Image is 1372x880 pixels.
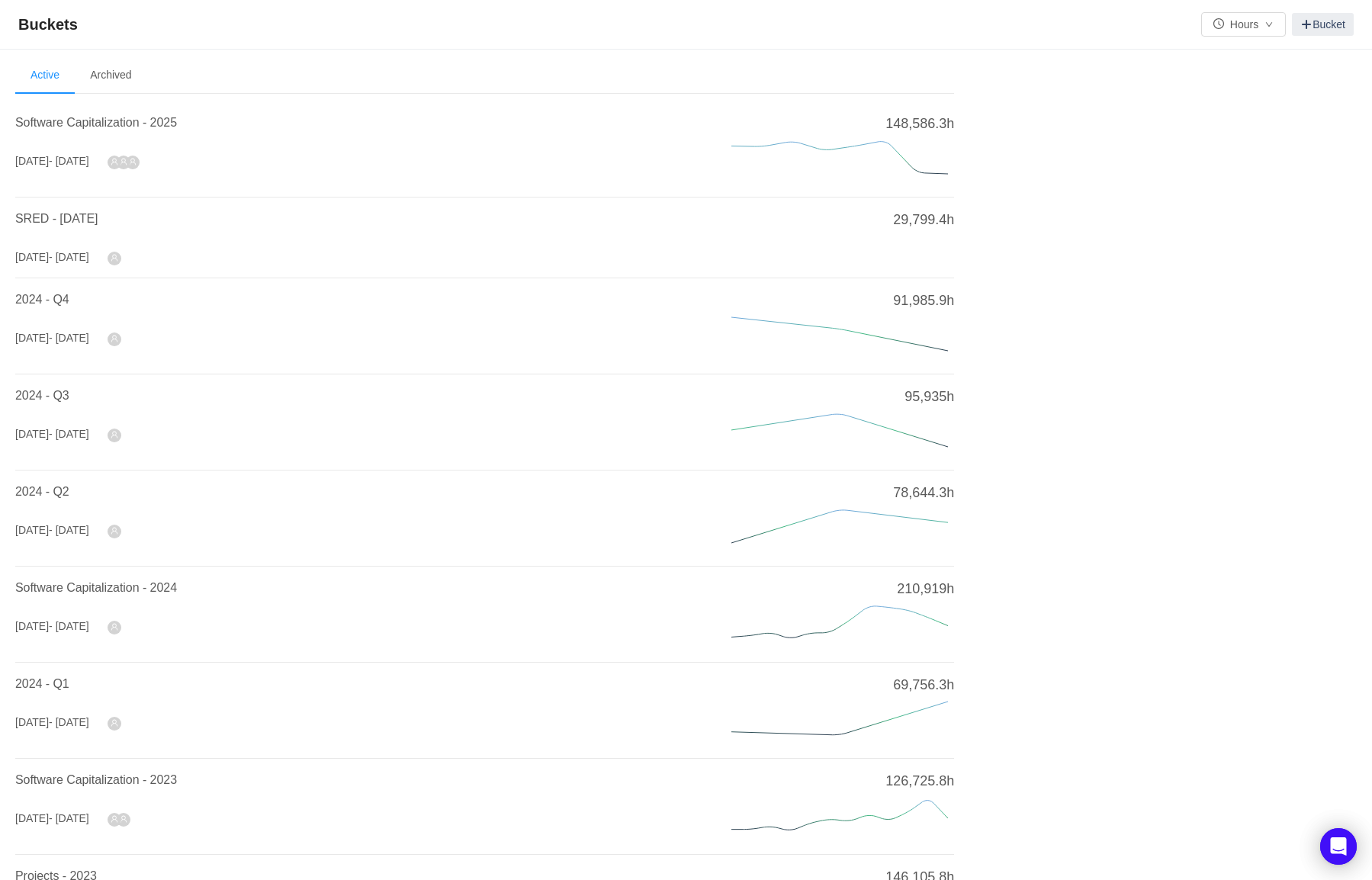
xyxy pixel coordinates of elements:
span: - [DATE] [49,428,89,440]
i: icon: user [111,158,118,165]
div: [DATE] [15,249,89,265]
button: icon: clock-circleHoursicon: down [1201,12,1286,37]
span: - [DATE] [49,716,89,728]
i: icon: user [129,158,137,165]
a: Software Capitalization - 2025 [15,116,177,129]
i: icon: user [111,623,118,631]
div: [DATE] [15,522,89,538]
i: icon: user [111,815,118,823]
a: SRED - [DATE] [15,212,98,225]
a: 2024 - Q3 [15,389,69,402]
span: 126,725.8h [885,771,954,792]
span: - [DATE] [49,812,89,824]
a: Software Capitalization - 2024 [15,581,177,594]
a: 2024 - Q2 [15,485,69,498]
i: icon: user [111,254,118,262]
li: Archived [75,57,146,94]
div: [DATE] [15,618,89,634]
a: 2024 - Q1 [15,677,69,690]
i: icon: user [120,158,127,165]
span: Buckets [18,12,87,37]
div: [DATE] [15,811,89,827]
i: icon: user [111,527,118,535]
i: icon: user [111,431,118,438]
span: 78,644.3h [893,483,954,503]
li: Active [15,57,75,94]
span: 210,919h [897,579,954,599]
span: 91,985.9h [893,291,954,311]
span: - [DATE] [49,524,89,536]
a: 2024 - Q4 [15,293,69,306]
span: - [DATE] [49,620,89,632]
div: [DATE] [15,715,89,731]
span: - [DATE] [49,251,89,263]
a: Bucket [1292,13,1354,36]
div: [DATE] [15,426,89,442]
span: 69,756.3h [893,675,954,695]
i: icon: user [111,719,118,727]
i: icon: user [120,815,127,823]
a: Software Capitalization - 2023 [15,773,177,786]
span: - [DATE] [49,155,89,167]
span: 95,935h [904,387,954,407]
span: - [DATE] [49,332,89,344]
div: Open Intercom Messenger [1320,828,1357,865]
span: 29,799.4h [893,210,954,230]
i: icon: user [111,335,118,342]
div: [DATE] [15,153,89,169]
span: 148,586.3h [885,114,954,134]
div: [DATE] [15,330,89,346]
